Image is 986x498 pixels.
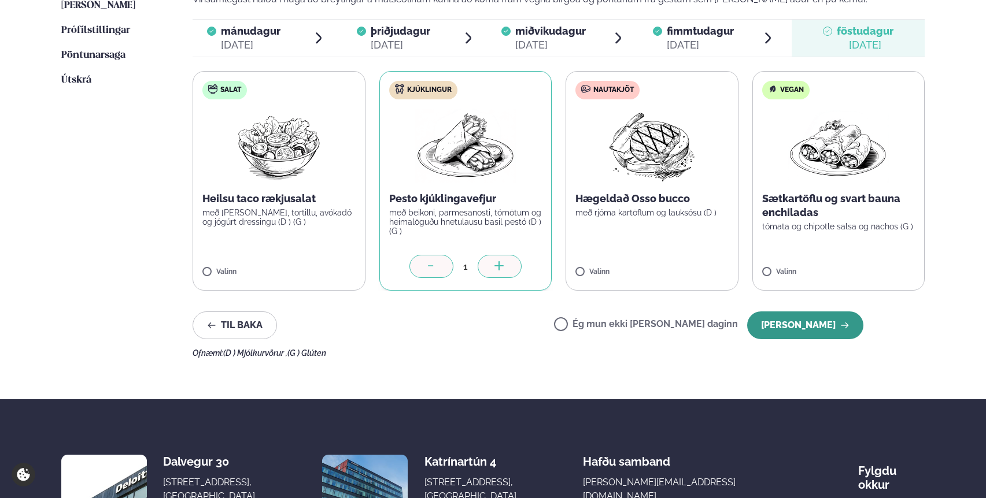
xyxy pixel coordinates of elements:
[515,25,586,37] span: miðvikudagur
[837,25,893,37] span: föstudagur
[601,109,703,183] img: Beef-Meat.png
[61,49,125,62] a: Pöntunarsaga
[747,311,863,339] button: [PERSON_NAME]
[61,24,130,38] a: Prófílstillingar
[395,84,404,94] img: chicken.svg
[581,84,590,94] img: beef.svg
[407,86,452,95] span: Kjúklingur
[12,463,35,486] a: Cookie settings
[61,73,91,87] a: Útskrá
[575,192,729,206] p: Hægeldað Osso bucco
[371,25,430,37] span: þriðjudagur
[762,192,915,220] p: Sætkartöflu og svart bauna enchiladas
[575,208,729,217] p: með rjóma kartöflum og lauksósu (D )
[61,25,130,35] span: Prófílstillingar
[583,445,670,469] span: Hafðu samband
[780,86,804,95] span: Vegan
[389,208,542,236] p: með beikoni, parmesanosti, tómötum og heimalöguðu hnetulausu basil pestó (D ) (G )
[667,25,734,37] span: fimmtudagur
[221,25,280,37] span: mánudagur
[202,192,356,206] p: Heilsu taco rækjusalat
[220,86,241,95] span: Salat
[371,38,430,52] div: [DATE]
[837,38,893,52] div: [DATE]
[287,348,326,358] span: (G ) Glúten
[667,38,734,52] div: [DATE]
[788,109,889,183] img: Enchilada.png
[163,455,255,469] div: Dalvegur 30
[228,109,330,183] img: Salad.png
[193,348,925,358] div: Ofnæmi:
[424,455,516,469] div: Katrínartún 4
[768,84,777,94] img: Vegan.svg
[223,348,287,358] span: (D ) Mjólkurvörur ,
[389,192,542,206] p: Pesto kjúklingavefjur
[61,1,135,10] span: [PERSON_NAME]
[61,50,125,60] span: Pöntunarsaga
[415,109,516,183] img: Wraps.png
[515,38,586,52] div: [DATE]
[593,86,634,95] span: Nautakjöt
[193,311,277,339] button: Til baka
[202,208,356,226] p: með [PERSON_NAME], tortillu, avókadó og jógúrt dressingu (D ) (G )
[453,260,478,273] div: 1
[221,38,280,52] div: [DATE]
[61,75,91,85] span: Útskrá
[762,222,915,231] p: tómata og chipotle salsa og nachos (G )
[858,455,925,492] div: Fylgdu okkur
[208,84,217,94] img: salad.svg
